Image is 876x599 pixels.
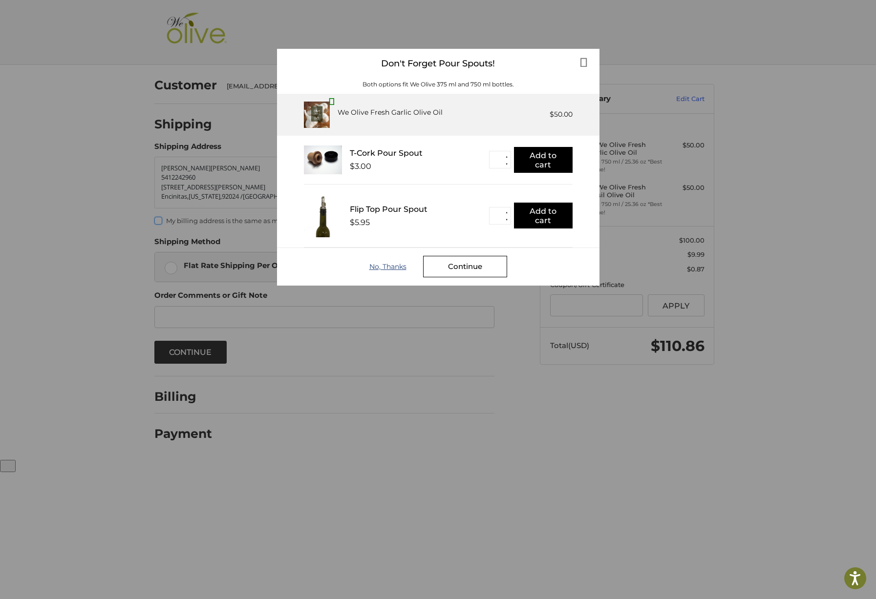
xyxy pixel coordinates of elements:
button: ▲ [503,209,511,216]
button: Open LiveChat chat widget [112,13,124,24]
div: No, Thanks [369,263,423,270]
div: T-Cork Pour Spout [350,148,489,158]
button: ▼ [503,160,511,167]
div: Flip Top Pour Spout [350,205,489,214]
button: Add to cart [514,203,573,228]
div: $3.00 [350,162,371,171]
img: T_Cork__22625.1711686153.233.225.jpg [304,145,342,174]
button: ▲ [503,153,511,160]
div: Both options fit We Olive 375 ml and 750 ml bottles. [277,80,599,89]
div: Continue [423,256,507,277]
button: ▼ [503,216,511,224]
div: $50.00 [550,109,573,120]
div: $5.95 [350,218,370,227]
img: FTPS_bottle__43406.1705089544.233.225.jpg [304,194,342,237]
button: Add to cart [514,147,573,173]
div: We Olive Fresh Garlic Olive Oil [338,107,443,118]
div: Don't Forget Pour Spouts! [277,49,599,79]
p: We're away right now. Please check back later! [14,15,110,22]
